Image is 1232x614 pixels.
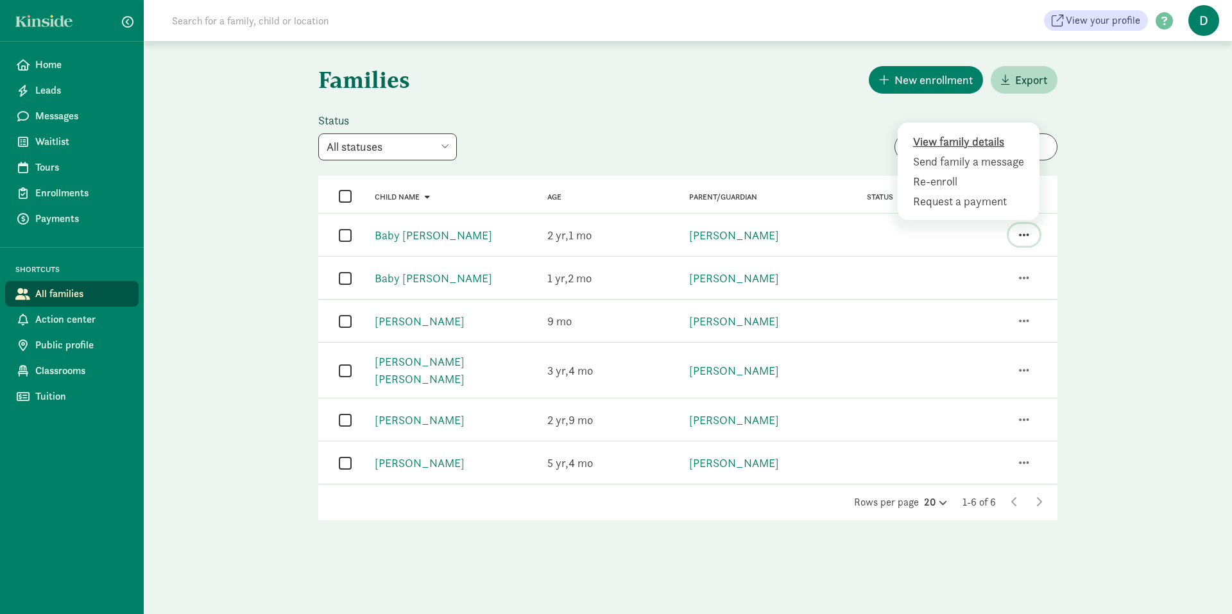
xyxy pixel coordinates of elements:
a: [PERSON_NAME] [689,363,779,378]
a: Tuition [5,384,139,409]
input: Search for a family, child or location [164,8,524,33]
a: All families [5,281,139,307]
a: Tours [5,155,139,180]
a: [PERSON_NAME] [689,228,779,243]
div: Send family a message [913,153,1030,170]
span: 1 [569,228,592,243]
a: Age [547,192,561,201]
a: Baby [PERSON_NAME] [375,228,492,243]
span: Enrollments [35,185,128,201]
span: Status [867,192,893,201]
span: Waitlist [35,134,128,149]
span: 9 [547,314,572,328]
iframe: Chat Widget [1168,552,1232,614]
span: Public profile [35,337,128,353]
a: [PERSON_NAME] [689,413,779,427]
span: 1 [547,271,568,286]
span: All families [35,286,128,302]
button: Export [991,66,1057,94]
button: New enrollment [869,66,983,94]
span: 5 [547,456,569,470]
a: Child name [375,192,430,201]
span: D [1188,5,1219,36]
a: Action center [5,307,139,332]
span: 4 [569,456,593,470]
a: Parent/Guardian [689,192,757,201]
a: [PERSON_NAME] [689,271,779,286]
a: [PERSON_NAME] [689,456,779,470]
span: Action center [35,312,128,327]
input: Search list... [895,134,1057,160]
span: Messages [35,108,128,124]
a: [PERSON_NAME] [375,413,465,427]
div: 20 [924,495,947,510]
span: 2 [547,228,569,243]
div: Rows per page 1-6 of 6 [318,495,1057,510]
a: [PERSON_NAME] [375,314,465,328]
a: [PERSON_NAME] [375,456,465,470]
span: View your profile [1066,13,1140,28]
label: Status [318,113,457,128]
a: View your profile [1044,10,1148,31]
h1: Families [318,56,685,103]
a: Waitlist [5,129,139,155]
span: Classrooms [35,363,128,379]
span: 4 [569,363,593,378]
span: Leads [35,83,128,98]
span: 3 [547,363,569,378]
div: Re-enroll [913,173,1030,190]
span: Child name [375,192,420,201]
div: View family details [913,133,1030,150]
a: Home [5,52,139,78]
a: Public profile [5,332,139,358]
span: New enrollment [894,71,973,89]
span: Tuition [35,389,128,404]
span: Export [1015,71,1047,89]
a: [PERSON_NAME] [689,314,779,328]
span: 2 [547,413,569,427]
span: Payments [35,211,128,226]
a: Leads [5,78,139,103]
a: Classrooms [5,358,139,384]
span: Home [35,57,128,72]
a: Messages [5,103,139,129]
a: [PERSON_NAME] [PERSON_NAME] [375,354,465,386]
span: Tours [35,160,128,175]
span: 2 [568,271,592,286]
div: Request a payment [913,192,1030,210]
a: Enrollments [5,180,139,206]
a: Baby [PERSON_NAME] [375,271,492,286]
span: 9 [569,413,593,427]
a: Payments [5,206,139,232]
